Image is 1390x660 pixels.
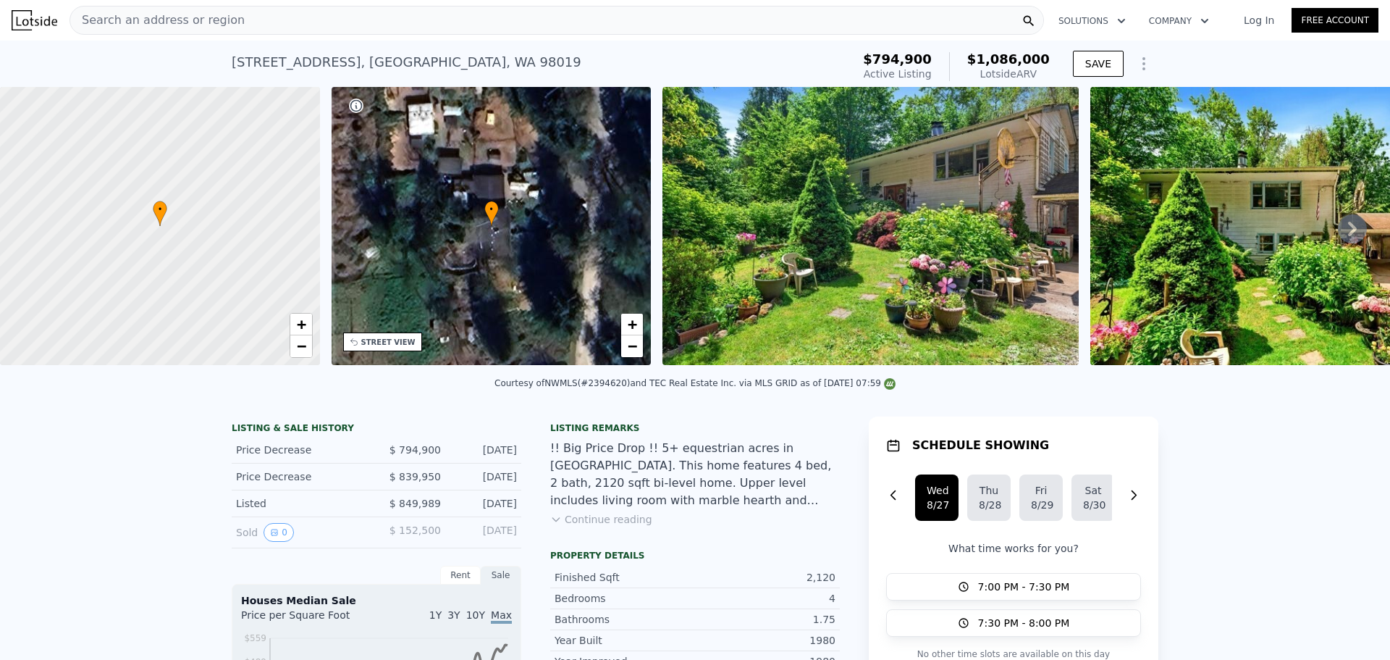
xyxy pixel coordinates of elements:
span: 3Y [447,609,460,621]
button: 7:30 PM - 8:00 PM [886,609,1141,637]
div: Rent [440,566,481,585]
span: + [296,315,306,333]
div: Property details [550,550,840,561]
a: Zoom in [290,314,312,335]
button: Solutions [1047,8,1137,34]
a: Free Account [1292,8,1378,33]
div: 8/30 [1083,498,1103,512]
button: Show Options [1129,49,1158,78]
div: Sat [1083,483,1103,498]
div: [DATE] [452,443,517,457]
span: $1,086,000 [967,51,1050,67]
div: Bathrooms [555,612,695,627]
div: 4 [695,591,835,606]
a: Zoom in [621,314,643,335]
div: Listed [236,496,365,511]
div: STREET VIEW [361,337,416,348]
button: Fri8/29 [1019,475,1063,521]
a: Log In [1226,13,1292,28]
div: Wed [927,483,947,498]
div: Listing remarks [550,422,840,434]
span: $ 839,950 [389,471,441,483]
div: Houses Median Sale [241,593,512,608]
div: Finished Sqft [555,570,695,585]
div: 2,120 [695,570,835,585]
div: Fri [1031,483,1051,498]
div: • [484,201,499,226]
div: [STREET_ADDRESS] , [GEOGRAPHIC_DATA] , WA 98019 [232,52,581,72]
div: • [153,201,167,226]
a: Zoom out [290,335,312,357]
button: SAVE [1073,51,1124,77]
div: Courtesy of NWMLS (#2394620) and TEC Real Estate Inc. via MLS GRID as of [DATE] 07:59 [494,378,896,388]
div: Lotside ARV [967,67,1050,81]
button: View historical data [264,523,294,542]
tspan: $559 [244,633,266,643]
div: Thu [979,483,999,498]
span: • [484,203,499,216]
div: !! Big Price Drop !! 5+ equestrian acres in [GEOGRAPHIC_DATA]. This home features 4 bed, 2 bath, ... [550,440,840,509]
span: − [296,337,306,355]
div: Price Decrease [236,443,365,457]
span: − [628,337,637,355]
span: $ 794,900 [389,444,441,456]
span: 1Y [429,609,442,621]
span: 7:00 PM - 7:30 PM [978,580,1070,594]
button: Company [1137,8,1221,34]
span: Search an address or region [70,12,245,29]
button: Continue reading [550,512,652,527]
div: 1980 [695,633,835,648]
div: 8/29 [1031,498,1051,512]
div: LISTING & SALE HISTORY [232,422,521,437]
div: 8/28 [979,498,999,512]
a: Zoom out [621,335,643,357]
span: $ 152,500 [389,525,441,536]
span: 7:30 PM - 8:00 PM [978,616,1070,630]
div: Bedrooms [555,591,695,606]
button: 7:00 PM - 7:30 PM [886,573,1141,601]
div: Sold [236,523,365,542]
span: Active Listing [864,68,932,80]
div: Year Built [555,633,695,648]
div: 1.75 [695,612,835,627]
span: $ 849,989 [389,498,441,509]
img: Lotside [12,10,57,30]
div: Price Decrease [236,469,365,484]
div: [DATE] [452,496,517,511]
button: Thu8/28 [967,475,1011,521]
span: • [153,203,167,216]
span: 10Y [466,609,485,621]
span: + [628,315,637,333]
h1: SCHEDULE SHOWING [912,437,1049,454]
div: Sale [481,566,521,585]
button: Wed8/27 [915,475,959,521]
span: Max [491,609,512,624]
img: NWMLS Logo [884,378,896,390]
div: Price per Square Foot [241,608,376,631]
img: Sale: 149635741 Parcel: 98388123 [662,87,1079,365]
div: [DATE] [452,469,517,484]
span: $794,900 [863,51,932,67]
div: [DATE] [452,523,517,542]
div: 8/27 [927,498,947,512]
button: Sat8/30 [1071,475,1115,521]
p: What time works for you? [886,541,1141,556]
